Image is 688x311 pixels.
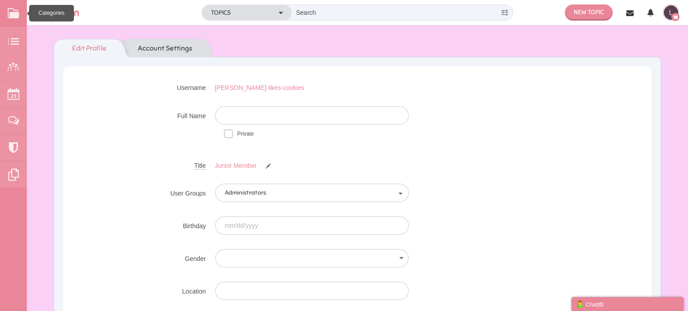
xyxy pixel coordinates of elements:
[202,5,292,21] button: Topics
[183,222,206,230] span: Birthday
[177,112,206,119] span: Full Name
[215,161,275,170] a: Junior Member
[576,299,679,309] div: Chat
[54,39,116,57] a: Edit Profile
[211,8,231,17] span: Topics
[194,162,206,169] span: Title
[215,216,409,235] input: mm/dd/yyyy
[597,302,604,308] span: ( )
[565,4,613,21] a: New Topic
[237,131,254,137] span: Private
[574,9,604,16] span: New Topic
[129,39,201,57] a: Account Settings
[292,5,497,20] input: Search
[29,5,74,21] a: Categories
[599,302,602,308] strong: 0
[215,183,409,202] button: Administrators
[72,78,215,92] label: Username
[664,5,678,20] img: ajYA4NiD2AVTsUeSBF7AKtwKvZAitgDWIVTsQdSxB7AKpyKPZAi9gBW4VTsgRSxB7AKp2IvlOJJMwTEPsPV1UICYi+U4kkzBM...
[36,4,86,21] a: CS forum
[182,288,206,295] span: Location
[185,255,206,262] span: Gender
[215,83,305,92] a: [PERSON_NAME]-likes-cookies
[72,183,215,198] label: User Groups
